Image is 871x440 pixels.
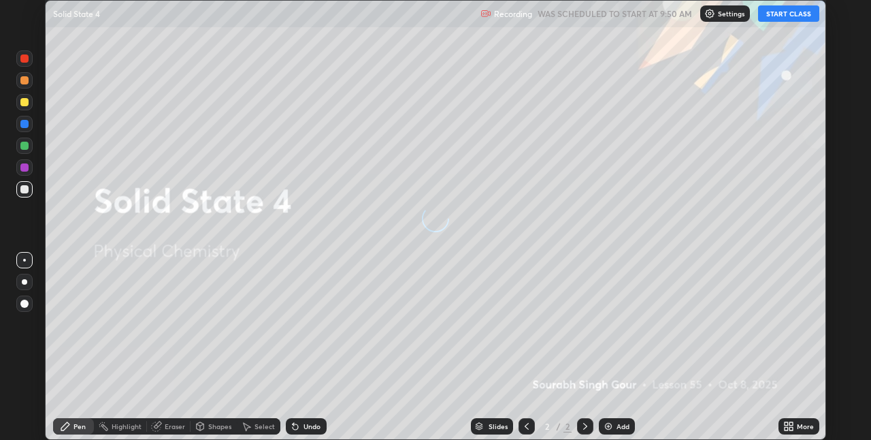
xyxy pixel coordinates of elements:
[557,422,561,430] div: /
[480,8,491,19] img: recording.375f2c34.svg
[617,423,629,430] div: Add
[165,423,185,430] div: Eraser
[718,10,744,17] p: Settings
[603,421,614,432] img: add-slide-button
[758,5,819,22] button: START CLASS
[53,8,100,19] p: Solid State 4
[797,423,814,430] div: More
[208,423,231,430] div: Shapes
[254,423,275,430] div: Select
[563,420,572,433] div: 2
[112,423,142,430] div: Highlight
[73,423,86,430] div: Pen
[538,7,692,20] h5: WAS SCHEDULED TO START AT 9:50 AM
[489,423,508,430] div: Slides
[540,422,554,430] div: 2
[704,8,715,19] img: class-settings-icons
[303,423,321,430] div: Undo
[494,9,532,19] p: Recording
